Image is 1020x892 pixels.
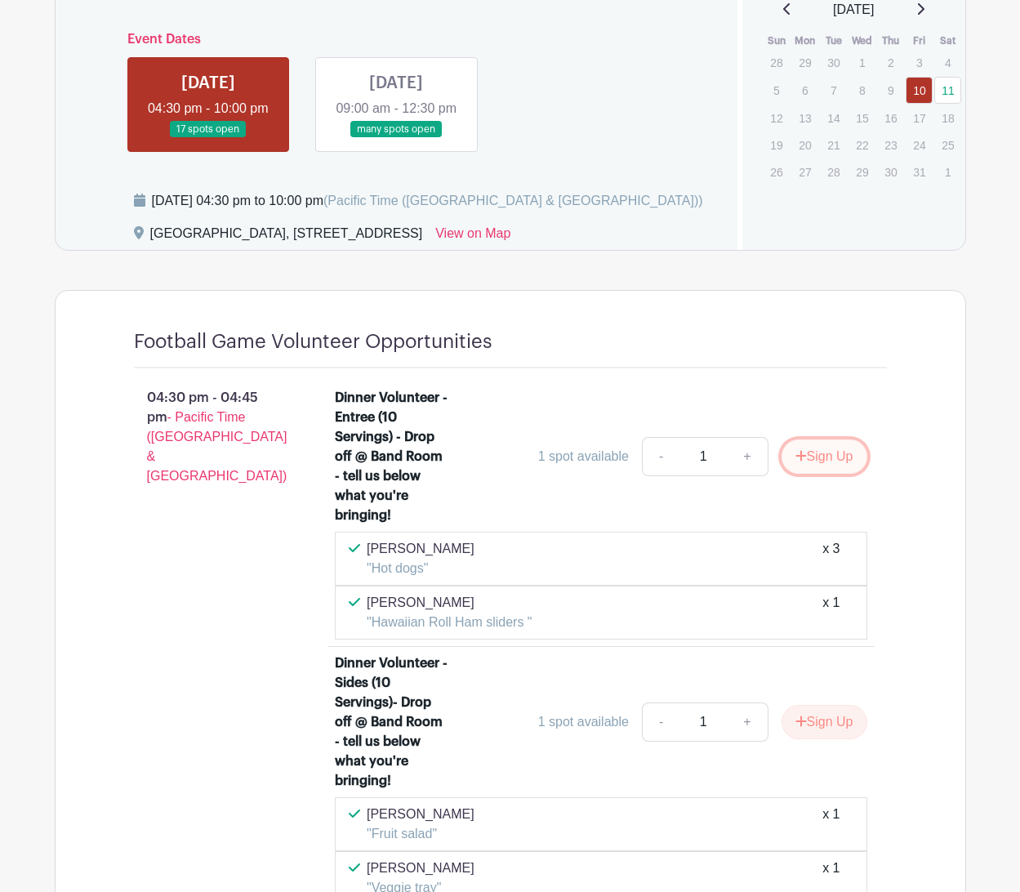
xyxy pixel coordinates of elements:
[849,78,875,103] p: 8
[782,439,867,474] button: Sign Up
[134,330,492,354] h4: Football Game Volunteer Opportunities
[762,33,791,49] th: Sun
[820,159,847,185] p: 28
[791,105,818,131] p: 13
[642,437,679,476] a: -
[435,224,510,250] a: View on Map
[822,539,840,578] div: x 3
[822,805,840,844] div: x 1
[791,50,818,75] p: 29
[849,50,875,75] p: 1
[877,78,904,103] p: 9
[933,33,962,49] th: Sat
[367,613,532,632] p: "Hawaiian Roll Ham sliders "
[727,702,768,742] a: +
[763,105,790,131] p: 12
[791,159,818,185] p: 27
[849,159,875,185] p: 29
[877,132,904,158] p: 23
[906,105,933,131] p: 17
[934,50,961,75] p: 4
[150,224,423,250] div: [GEOGRAPHIC_DATA], [STREET_ADDRESS]
[538,712,629,732] div: 1 spot available
[934,132,961,158] p: 25
[335,388,448,525] div: Dinner Volunteer - Entree (10 Servings) - Drop off @ Band Room - tell us below what you're bringing!
[147,410,287,483] span: - Pacific Time ([GEOGRAPHIC_DATA] & [GEOGRAPHIC_DATA])
[819,33,848,49] th: Tue
[877,105,904,131] p: 16
[791,33,819,49] th: Mon
[367,539,474,559] p: [PERSON_NAME]
[877,159,904,185] p: 30
[820,50,847,75] p: 30
[876,33,905,49] th: Thu
[727,437,768,476] a: +
[335,653,448,791] div: Dinner Volunteer - Sides (10 Servings)- Drop off @ Band Room - tell us below what you're bringing!
[934,105,961,131] p: 18
[906,50,933,75] p: 3
[822,593,840,632] div: x 1
[763,50,790,75] p: 28
[538,447,629,466] div: 1 spot available
[367,859,474,878] p: [PERSON_NAME]
[367,593,532,613] p: [PERSON_NAME]
[877,50,904,75] p: 2
[367,805,474,824] p: [PERSON_NAME]
[820,105,847,131] p: 14
[905,33,933,49] th: Fri
[820,78,847,103] p: 7
[763,132,790,158] p: 19
[820,132,847,158] p: 21
[849,132,875,158] p: 22
[906,132,933,158] p: 24
[782,705,867,739] button: Sign Up
[114,32,679,47] h6: Event Dates
[642,702,679,742] a: -
[906,77,933,104] a: 10
[934,159,961,185] p: 1
[763,78,790,103] p: 5
[906,159,933,185] p: 31
[367,559,474,578] p: "Hot dogs"
[849,105,875,131] p: 15
[323,194,703,207] span: (Pacific Time ([GEOGRAPHIC_DATA] & [GEOGRAPHIC_DATA]))
[367,824,474,844] p: "Fruit salad"
[108,381,310,493] p: 04:30 pm - 04:45 pm
[763,159,790,185] p: 26
[152,191,703,211] div: [DATE] 04:30 pm to 10:00 pm
[848,33,876,49] th: Wed
[791,132,818,158] p: 20
[791,78,818,103] p: 6
[934,77,961,104] a: 11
